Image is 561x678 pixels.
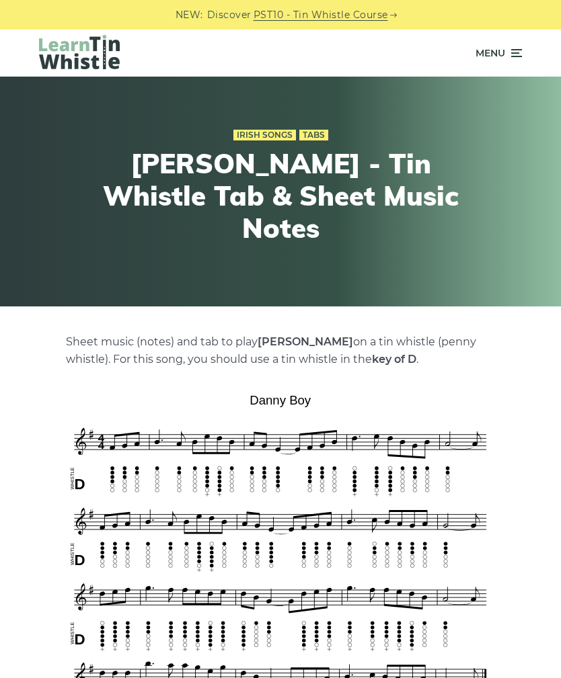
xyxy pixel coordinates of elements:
[233,130,296,140] a: Irish Songs
[258,335,353,348] strong: [PERSON_NAME]
[99,147,462,244] h1: [PERSON_NAME] - Tin Whistle Tab & Sheet Music Notes
[372,353,416,366] strong: key of D
[299,130,328,140] a: Tabs
[66,333,495,368] p: Sheet music (notes) and tab to play on a tin whistle (penny whistle). For this song, you should u...
[476,36,505,70] span: Menu
[39,35,120,69] img: LearnTinWhistle.com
